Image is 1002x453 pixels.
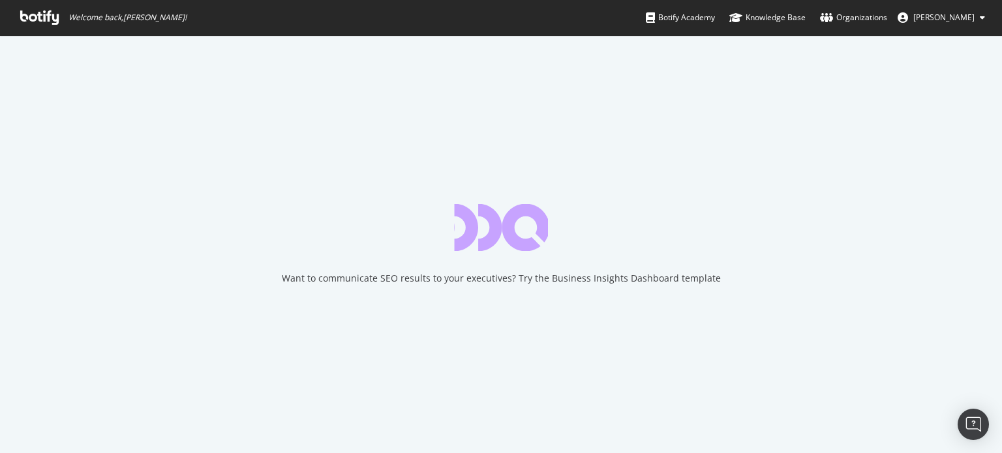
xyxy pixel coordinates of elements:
[282,272,721,285] div: Want to communicate SEO results to your executives? Try the Business Insights Dashboard template
[913,12,975,23] span: Elodie GRAND
[646,11,715,24] div: Botify Academy
[958,409,989,440] div: Open Intercom Messenger
[68,12,187,23] span: Welcome back, [PERSON_NAME] !
[820,11,887,24] div: Organizations
[454,204,548,251] div: animation
[887,7,995,28] button: [PERSON_NAME]
[729,11,806,24] div: Knowledge Base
